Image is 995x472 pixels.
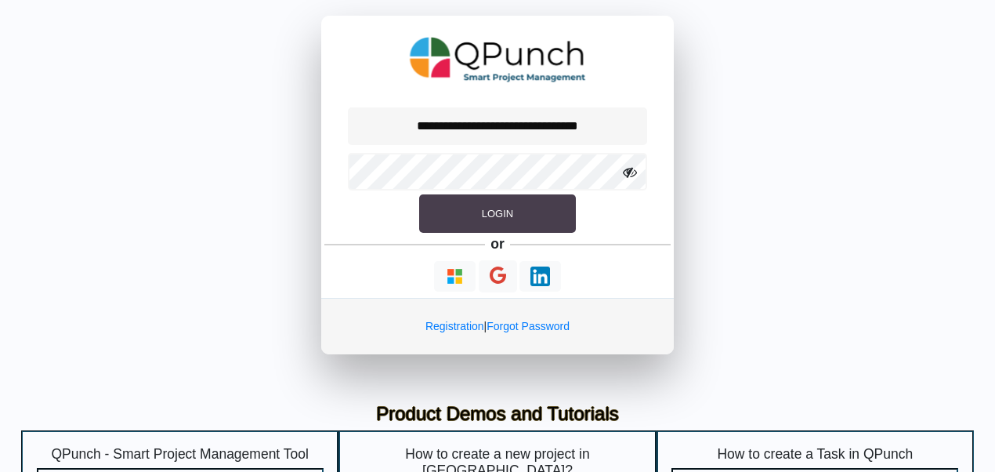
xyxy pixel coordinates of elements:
button: Continue With LinkedIn [519,261,561,292]
a: Forgot Password [487,320,570,332]
button: Login [419,194,576,234]
img: QPunch [410,31,586,88]
h3: Product Demos and Tutorials [33,403,962,426]
a: Registration [425,320,484,332]
h5: QPunch - Smart Project Management Tool [37,446,324,463]
button: Continue With Google [479,260,517,292]
h5: How to create a Task in QPunch [671,446,958,463]
span: Login [482,208,513,220]
img: Loading... [445,267,465,286]
h5: or [488,233,508,255]
div: | [321,298,674,354]
button: Continue With Microsoft Azure [434,261,476,292]
img: Loading... [530,267,550,286]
